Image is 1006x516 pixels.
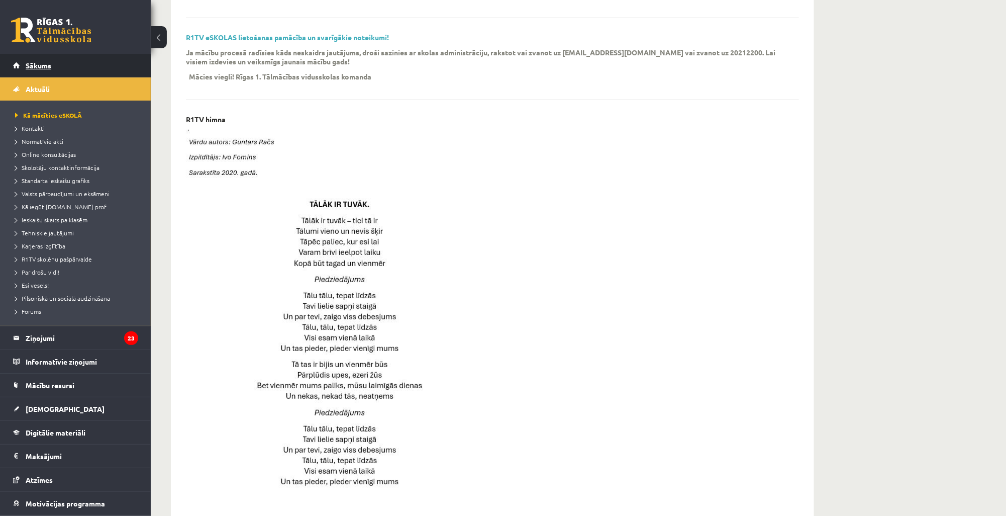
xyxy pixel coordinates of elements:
a: Kontakti [15,124,141,133]
span: Valsts pārbaudījumi un eksāmeni [15,190,110,198]
a: Esi vesels! [15,281,141,290]
span: Tehniskie jautājumi [15,229,74,237]
a: Tehniskie jautājumi [15,228,141,237]
span: Motivācijas programma [26,499,105,508]
span: Online konsultācijas [15,150,76,158]
a: Online konsultācijas [15,150,141,159]
span: Digitālie materiāli [26,428,85,437]
a: Par drošu vidi! [15,268,141,277]
legend: Informatīvie ziņojumi [26,350,138,373]
a: Kā iegūt [DOMAIN_NAME] prof [15,202,141,211]
a: R1TV eSKOLAS lietošanas pamācība un svarīgākie noteikumi! [186,33,389,42]
p: R1TV himna [186,115,226,124]
span: Standarta ieskaišu grafiks [15,177,89,185]
a: Mācību resursi [13,374,138,397]
span: Mācību resursi [26,381,74,390]
a: Forums [15,307,141,316]
span: Kontakti [15,124,45,132]
a: [DEMOGRAPHIC_DATA] [13,397,138,420]
a: R1TV skolēnu pašpārvalde [15,254,141,264]
span: Aktuāli [26,84,50,94]
span: Skolotāju kontaktinformācija [15,163,99,171]
a: Valsts pārbaudījumi un eksāmeni [15,189,141,198]
span: [DEMOGRAPHIC_DATA] [26,404,105,413]
span: Sākums [26,61,51,70]
span: Par drošu vidi! [15,268,59,276]
a: Rīgas 1. Tālmācības vidusskola [11,18,91,43]
span: Ieskaišu skaits pa klasēm [15,216,87,224]
span: Pilsoniskā un sociālā audzināšana [15,294,110,302]
a: Aktuāli [13,77,138,101]
legend: Ziņojumi [26,326,138,350]
a: Ieskaišu skaits pa klasēm [15,215,141,224]
a: Digitālie materiāli [13,421,138,444]
span: R1TV skolēnu pašpārvalde [15,255,92,263]
span: Esi vesels! [15,281,49,289]
span: Forums [15,307,41,315]
a: Atzīmes [13,468,138,491]
p: Rīgas 1. Tālmācības vidusskolas komanda [236,72,371,81]
a: Skolotāju kontaktinformācija [15,163,141,172]
p: Ja mācību procesā radīsies kāds neskaidrs jautājums, droši sazinies ar skolas administrāciju, rak... [186,48,784,66]
a: Karjeras izglītība [15,241,141,250]
a: Ziņojumi23 [13,326,138,350]
span: Normatīvie akti [15,137,63,145]
a: Normatīvie akti [15,137,141,146]
a: Kā mācīties eSKOLĀ [15,111,141,120]
i: 23 [124,331,138,345]
a: Sākums [13,54,138,77]
span: Kā iegūt [DOMAIN_NAME] prof [15,203,107,211]
span: Kā mācīties eSKOLĀ [15,111,82,119]
a: Maksājumi [13,445,138,468]
legend: Maksājumi [26,445,138,468]
a: Pilsoniskā un sociālā audzināšana [15,294,141,303]
a: Informatīvie ziņojumi [13,350,138,373]
span: Atzīmes [26,475,53,484]
a: Motivācijas programma [13,492,138,515]
a: Standarta ieskaišu grafiks [15,176,141,185]
p: Mācies viegli! [189,72,234,81]
span: Karjeras izglītība [15,242,65,250]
